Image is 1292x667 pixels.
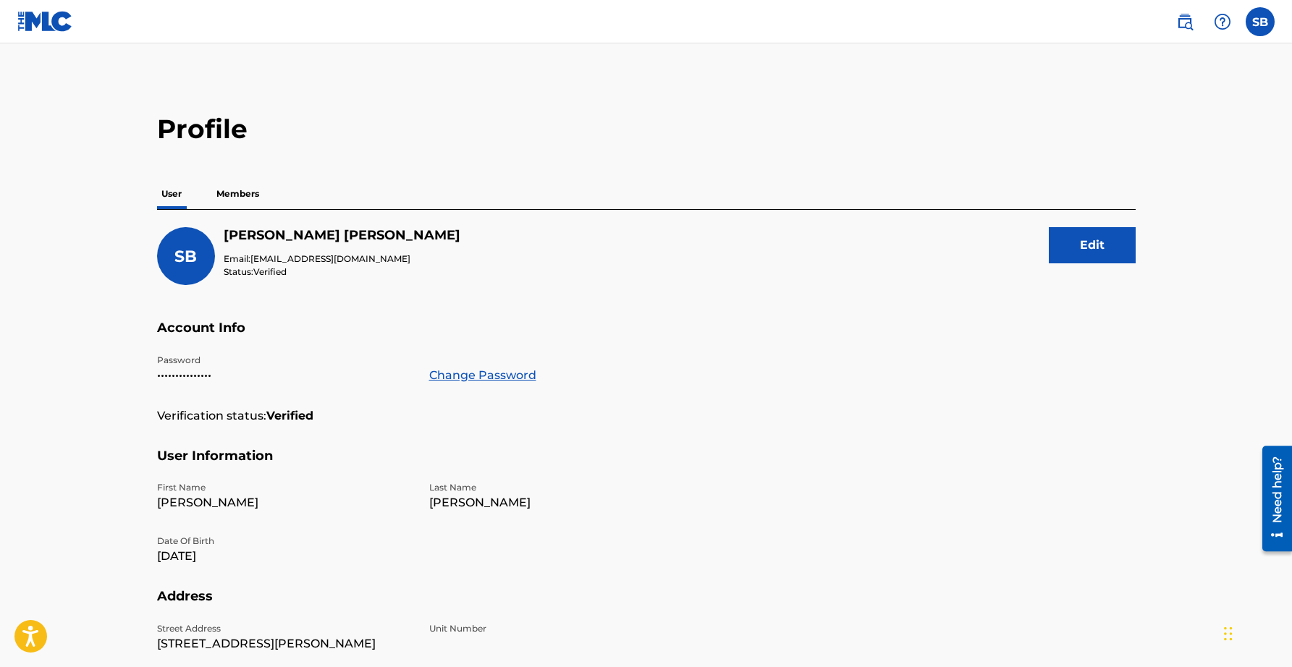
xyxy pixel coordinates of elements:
[253,266,287,277] span: Verified
[1170,7,1199,36] a: Public Search
[224,265,460,279] p: Status:
[224,252,460,265] p: Email:
[250,253,410,264] span: [EMAIL_ADDRESS][DOMAIN_NAME]
[429,622,684,635] p: Unit Number
[157,548,412,565] p: [DATE]
[1049,227,1136,263] button: Edit
[429,481,684,494] p: Last Name
[1220,598,1292,667] iframe: Chat Widget
[224,227,460,244] h5: Shane Boylan
[157,354,412,367] p: Password
[266,407,313,425] strong: Verified
[1208,7,1237,36] div: Help
[212,179,263,209] p: Members
[157,113,1136,145] h2: Profile
[157,588,1136,622] h5: Address
[157,481,412,494] p: First Name
[157,622,412,635] p: Street Address
[1176,13,1194,30] img: search
[157,407,266,425] p: Verification status:
[157,635,412,653] p: [STREET_ADDRESS][PERSON_NAME]
[174,247,197,266] span: SB
[157,179,186,209] p: User
[1224,612,1233,655] div: Drag
[1246,7,1275,36] div: User Menu
[157,320,1136,354] h5: Account Info
[157,448,1136,482] h5: User Information
[17,11,73,32] img: MLC Logo
[1214,13,1231,30] img: help
[157,535,412,548] p: Date Of Birth
[157,494,412,511] p: [PERSON_NAME]
[429,494,684,511] p: [PERSON_NAME]
[429,367,536,384] a: Change Password
[1251,440,1292,556] iframe: Resource Center
[157,367,412,384] p: •••••••••••••••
